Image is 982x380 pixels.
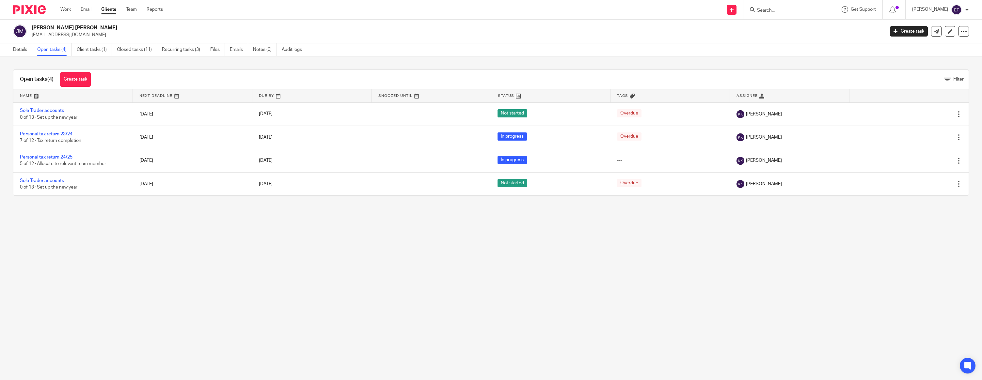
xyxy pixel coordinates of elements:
[890,26,928,37] a: Create task
[617,157,723,164] div: ---
[498,94,514,98] span: Status
[20,162,106,166] span: 5 of 12 · Allocate to relevant team member
[617,132,641,141] span: Overdue
[253,43,277,56] a: Notes (0)
[746,111,782,117] span: [PERSON_NAME]
[282,43,307,56] a: Audit logs
[498,132,527,141] span: In progress
[101,6,116,13] a: Clients
[736,180,744,188] img: svg%3E
[259,182,273,186] span: [DATE]
[60,72,91,87] a: Create task
[37,43,72,56] a: Open tasks (4)
[498,156,527,164] span: In progress
[162,43,205,56] a: Recurring tasks (3)
[60,6,71,13] a: Work
[20,115,77,120] span: 0 of 13 · Set up the new year
[953,77,964,82] span: Filter
[617,109,641,117] span: Overdue
[133,172,252,195] td: [DATE]
[47,77,54,82] span: (4)
[20,185,77,190] span: 0 of 13 · Set up the new year
[20,155,72,160] a: Personal tax return 24/25
[746,134,782,141] span: [PERSON_NAME]
[210,43,225,56] a: Files
[498,179,527,187] span: Not started
[147,6,163,13] a: Reports
[133,126,252,149] td: [DATE]
[230,43,248,56] a: Emails
[912,6,948,13] p: [PERSON_NAME]
[20,108,64,113] a: Sole Trader accounts
[20,132,72,136] a: Personal tax return 23/24
[378,94,413,98] span: Snoozed Until
[259,135,273,140] span: [DATE]
[617,179,641,187] span: Overdue
[32,24,710,31] h2: [PERSON_NAME] [PERSON_NAME]
[951,5,962,15] img: svg%3E
[32,32,880,38] p: [EMAIL_ADDRESS][DOMAIN_NAME]
[20,178,64,183] a: Sole Trader accounts
[20,138,81,143] span: 7 of 12 · Tax return completion
[13,24,27,38] img: svg%3E
[13,5,46,14] img: Pixie
[498,109,527,117] span: Not started
[736,133,744,141] img: svg%3E
[851,7,876,12] span: Get Support
[133,149,252,172] td: [DATE]
[77,43,112,56] a: Client tasks (1)
[746,157,782,164] span: [PERSON_NAME]
[81,6,91,13] a: Email
[117,43,157,56] a: Closed tasks (11)
[617,94,628,98] span: Tags
[736,157,744,165] img: svg%3E
[736,110,744,118] img: svg%3E
[259,112,273,116] span: [DATE]
[20,76,54,83] h1: Open tasks
[13,43,32,56] a: Details
[126,6,137,13] a: Team
[756,8,815,14] input: Search
[746,181,782,187] span: [PERSON_NAME]
[259,158,273,163] span: [DATE]
[133,102,252,126] td: [DATE]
